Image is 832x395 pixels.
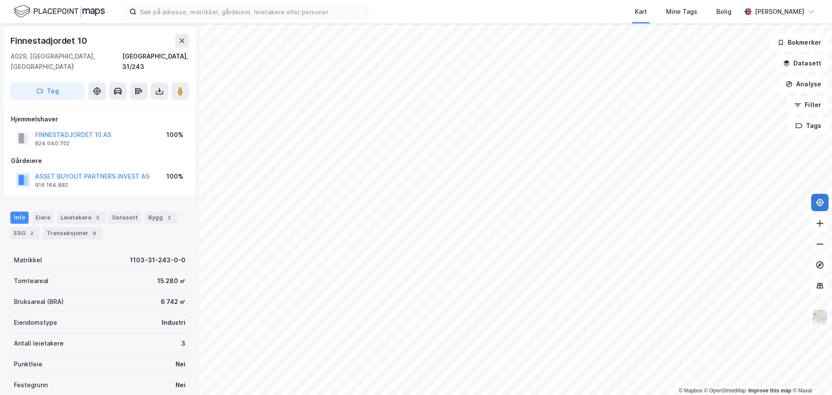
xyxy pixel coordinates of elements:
[166,130,183,140] div: 100%
[755,7,804,17] div: [PERSON_NAME]
[776,55,829,72] button: Datasett
[11,114,188,124] div: Hjemmelshaver
[14,255,42,265] div: Matrikkel
[10,82,85,100] button: Tag
[130,255,185,265] div: 1103-31-243-0-0
[666,7,697,17] div: Mine Tags
[11,156,188,166] div: Gårdeiere
[14,359,42,369] div: Punktleie
[181,338,185,349] div: 3
[166,171,183,182] div: 100%
[35,140,70,147] div: 824 040 702
[789,353,832,395] div: Kontrollprogram for chat
[635,7,647,17] div: Kart
[14,380,48,390] div: Festegrunn
[788,117,829,134] button: Tags
[57,212,105,224] div: Leietakere
[136,5,368,18] input: Søk på adresse, matrikkel, gårdeiere, leietakere eller personer
[27,229,36,238] div: 2
[787,96,829,114] button: Filter
[14,338,64,349] div: Antall leietakere
[93,213,102,222] div: 3
[14,317,57,328] div: Eiendomstype
[162,317,185,328] div: Industri
[812,309,828,325] img: Z
[716,7,731,17] div: Bolig
[161,297,185,307] div: 6 742 ㎡
[35,182,68,189] div: 916 164 882
[175,359,185,369] div: Nei
[122,51,189,72] div: [GEOGRAPHIC_DATA], 31/243
[10,51,122,72] div: 4029, [GEOGRAPHIC_DATA], [GEOGRAPHIC_DATA]
[90,229,99,238] div: 9
[175,380,185,390] div: Nei
[748,388,791,394] a: Improve this map
[789,353,832,395] iframe: Chat Widget
[679,388,702,394] a: Mapbox
[165,213,173,222] div: 2
[770,34,829,51] button: Bokmerker
[10,227,39,239] div: ESG
[43,227,102,239] div: Transaksjoner
[14,4,105,19] img: logo.f888ab2527a4732fd821a326f86c7f29.svg
[157,276,185,286] div: 15 280 ㎡
[10,34,88,48] div: Finnestadjordet 10
[704,388,746,394] a: OpenStreetMap
[778,75,829,93] button: Analyse
[32,212,54,224] div: Eiere
[109,212,141,224] div: Datasett
[14,276,49,286] div: Tomteareal
[10,212,29,224] div: Info
[145,212,177,224] div: Bygg
[14,297,64,307] div: Bruksareal (BRA)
